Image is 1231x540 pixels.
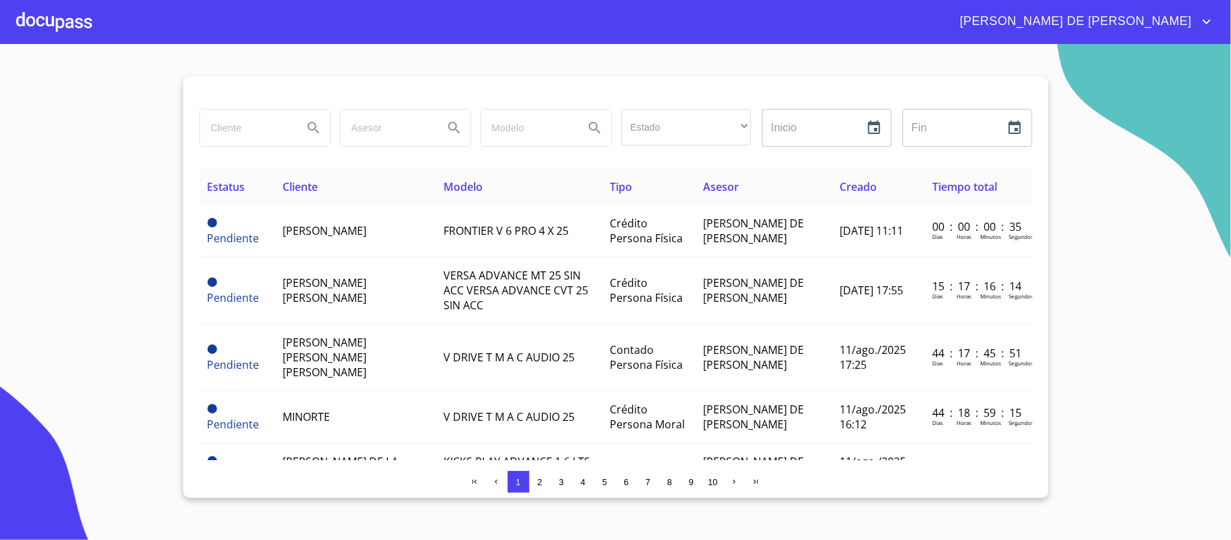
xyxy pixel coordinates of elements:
span: [PERSON_NAME] DE [PERSON_NAME] [703,216,804,246]
button: 3 [551,471,573,493]
span: FRONTIER V 6 PRO 4 X 25 [443,223,569,238]
p: Segundos [1009,292,1034,300]
p: Minutos [980,419,1001,426]
span: Pendiente [208,417,260,432]
span: V DRIVE T M A C AUDIO 25 [443,409,575,424]
span: 11/ago./2025 12:28 [840,454,906,484]
span: 6 [624,477,629,487]
button: Search [297,112,330,144]
span: Crédito Persona Física [610,275,683,305]
p: Horas [957,292,971,300]
span: Pendiente [208,218,217,227]
button: 1 [508,471,529,493]
p: Minutos [980,233,1001,240]
p: Dias [932,419,943,426]
span: [PERSON_NAME] DE [PERSON_NAME] [950,11,1199,32]
span: 2 [537,477,542,487]
button: 8 [659,471,681,493]
p: Segundos [1009,419,1034,426]
p: 00 : 00 : 00 : 35 [932,219,1023,234]
span: [PERSON_NAME] [283,223,366,238]
button: 2 [529,471,551,493]
span: [PERSON_NAME] DE [PERSON_NAME] [703,454,804,484]
p: 44 : 18 : 59 : 15 [932,405,1023,420]
input: search [200,110,292,146]
span: 11/ago./2025 16:12 [840,402,906,432]
p: Dias [932,359,943,367]
input: search [341,110,433,146]
span: V DRIVE T M A C AUDIO 25 [443,350,575,365]
p: Minutos [980,292,1001,300]
p: 44 : 22 : 43 : 27 [932,457,1023,472]
button: 4 [573,471,594,493]
p: 15 : 17 : 16 : 14 [932,279,1023,294]
button: Search [579,112,611,144]
span: Pendiente [208,357,260,372]
span: [PERSON_NAME] DE LA [PERSON_NAME] [283,454,398,484]
span: MINORTE [283,409,330,424]
span: 1 [516,477,521,487]
span: [PERSON_NAME] [PERSON_NAME] [283,275,366,305]
button: Search [438,112,470,144]
p: Segundos [1009,233,1034,240]
span: Pendiente [208,404,217,413]
button: 5 [594,471,616,493]
span: 4 [581,477,585,487]
span: Pendiente [208,456,217,466]
button: 10 [702,471,724,493]
span: 8 [667,477,672,487]
span: VERSA ADVANCE MT 25 SIN ACC VERSA ADVANCE CVT 25 SIN ACC [443,268,588,313]
p: Minutos [980,359,1001,367]
p: Dias [932,292,943,300]
span: [PERSON_NAME] [PERSON_NAME] [PERSON_NAME] [283,335,366,380]
span: 9 [689,477,694,487]
span: 10 [708,477,717,487]
p: Segundos [1009,359,1034,367]
span: Pendiente [208,344,217,354]
p: Horas [957,359,971,367]
span: 5 [602,477,607,487]
input: search [481,110,573,146]
button: 9 [681,471,702,493]
span: [DATE] 17:55 [840,283,903,298]
span: [DATE] 11:11 [840,223,903,238]
button: 6 [616,471,637,493]
span: Asesor [703,179,739,194]
span: [PERSON_NAME] DE [PERSON_NAME] [703,342,804,372]
p: Horas [957,419,971,426]
span: Pendiente [208,277,217,287]
button: account of current user [950,11,1215,32]
span: Tipo [610,179,632,194]
p: 44 : 17 : 45 : 51 [932,346,1023,361]
span: Estatus [208,179,245,194]
span: Creado [840,179,877,194]
button: 7 [637,471,659,493]
span: [PERSON_NAME] DE [PERSON_NAME] [703,275,804,305]
span: Contado Persona Física [610,342,683,372]
span: 3 [559,477,564,487]
span: 7 [646,477,650,487]
span: Cliente [283,179,318,194]
span: KICKS PLAY ADVANCE 1 6 LTS MT 25 KIT [443,454,590,484]
span: Crédito Persona Física [610,216,683,246]
span: Pendiente [208,290,260,305]
p: Dias [932,233,943,240]
div: ​ [621,109,751,145]
span: 11/ago./2025 17:25 [840,342,906,372]
span: Modelo [443,179,483,194]
span: [PERSON_NAME] DE [PERSON_NAME] [703,402,804,432]
span: Pendiente [208,231,260,246]
p: Horas [957,233,971,240]
span: Crédito Persona Moral [610,402,685,432]
span: Tiempo total [932,179,997,194]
